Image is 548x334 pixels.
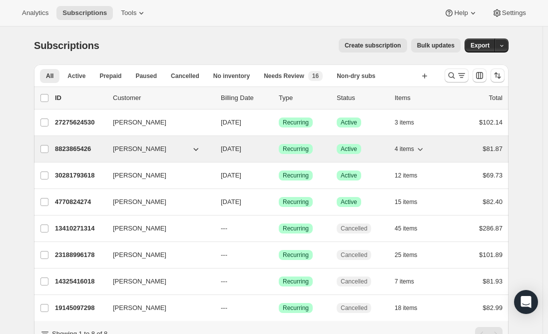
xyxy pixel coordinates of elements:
[483,304,503,311] span: $82.99
[113,117,166,127] span: [PERSON_NAME]
[55,168,503,182] div: 30281793618[PERSON_NAME][DATE]SuccessRecurringSuccessActive12 items$69.73
[113,144,166,154] span: [PERSON_NAME]
[221,198,241,205] span: [DATE]
[411,38,461,52] button: Bulk updates
[454,9,468,17] span: Help
[341,198,357,206] span: Active
[341,118,357,126] span: Active
[107,273,207,289] button: [PERSON_NAME]
[221,251,227,258] span: ---
[16,6,54,20] button: Analytics
[283,251,309,259] span: Recurring
[395,168,428,182] button: 12 items
[264,72,304,80] span: Needs Review
[55,248,503,262] div: 23188996178[PERSON_NAME]---SuccessRecurringCancelled25 items$101.89
[113,303,166,313] span: [PERSON_NAME]
[312,72,319,80] span: 16
[107,167,207,183] button: [PERSON_NAME]
[55,117,105,127] p: 27275624530
[55,301,503,315] div: 19145097298[PERSON_NAME]---SuccessRecurringCancelled18 items$82.99
[55,93,105,103] p: ID
[395,115,425,129] button: 3 items
[221,277,227,285] span: ---
[283,224,309,232] span: Recurring
[135,72,157,80] span: Paused
[115,6,152,20] button: Tools
[341,277,367,285] span: Cancelled
[113,276,166,286] span: [PERSON_NAME]
[483,277,503,285] span: $81.93
[113,93,213,103] p: Customer
[438,6,484,20] button: Help
[471,41,490,49] span: Export
[479,118,503,126] span: $102.14
[341,224,367,232] span: Cancelled
[99,72,121,80] span: Prepaid
[345,41,401,49] span: Create subscription
[113,223,166,233] span: [PERSON_NAME]
[121,9,136,17] span: Tools
[395,221,428,235] button: 45 items
[283,118,309,126] span: Recurring
[107,300,207,316] button: [PERSON_NAME]
[465,38,496,52] button: Export
[221,145,241,152] span: [DATE]
[55,115,503,129] div: 27275624530[PERSON_NAME][DATE]SuccessRecurringSuccessActive3 items$102.14
[55,276,105,286] p: 14325416018
[113,170,166,180] span: [PERSON_NAME]
[283,304,309,312] span: Recurring
[395,195,428,209] button: 15 items
[283,277,309,285] span: Recurring
[283,145,309,153] span: Recurring
[46,72,53,80] span: All
[483,145,503,152] span: $81.87
[67,72,85,80] span: Active
[479,251,503,258] span: $101.89
[395,142,425,156] button: 4 items
[395,248,428,262] button: 25 items
[171,72,199,80] span: Cancelled
[341,251,367,259] span: Cancelled
[107,141,207,157] button: [PERSON_NAME]
[213,72,250,80] span: No inventory
[107,247,207,263] button: [PERSON_NAME]
[395,224,417,232] span: 45 items
[279,93,329,103] div: Type
[221,304,227,311] span: ---
[491,68,505,82] button: Sort the results
[395,251,417,259] span: 25 items
[395,93,445,103] div: Items
[341,171,357,179] span: Active
[395,198,417,206] span: 15 items
[55,250,105,260] p: 23188996178
[395,145,414,153] span: 4 items
[395,277,414,285] span: 7 items
[283,198,309,206] span: Recurring
[113,197,166,207] span: [PERSON_NAME]
[22,9,48,17] span: Analytics
[55,223,105,233] p: 13410271314
[341,145,357,153] span: Active
[417,69,433,83] button: Create new view
[473,68,487,82] button: Customize table column order and visibility
[55,197,105,207] p: 4770824274
[221,171,241,179] span: [DATE]
[221,93,271,103] p: Billing Date
[55,93,503,103] div: IDCustomerBilling DateTypeStatusItemsTotal
[445,68,469,82] button: Search and filter results
[337,93,387,103] p: Status
[107,220,207,236] button: [PERSON_NAME]
[337,72,375,80] span: Non-dry subs
[417,41,455,49] span: Bulk updates
[113,250,166,260] span: [PERSON_NAME]
[486,6,532,20] button: Settings
[479,224,503,232] span: $286.87
[221,118,241,126] span: [DATE]
[56,6,113,20] button: Subscriptions
[341,304,367,312] span: Cancelled
[107,114,207,130] button: [PERSON_NAME]
[55,303,105,313] p: 19145097298
[55,144,105,154] p: 8823865426
[339,38,407,52] button: Create subscription
[55,142,503,156] div: 8823865426[PERSON_NAME][DATE]SuccessRecurringSuccessActive4 items$81.87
